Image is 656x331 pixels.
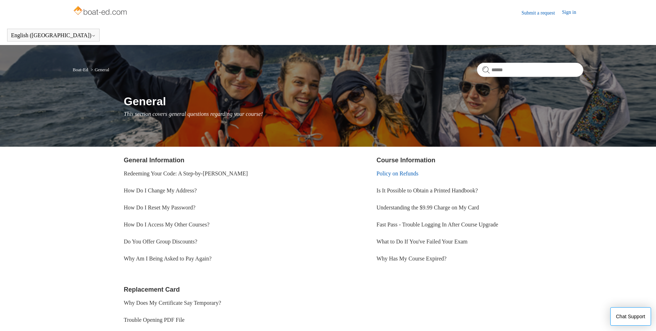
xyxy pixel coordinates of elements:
a: Fast Pass - Trouble Logging In After Course Upgrade [377,221,498,228]
a: Boat-Ed [73,67,88,72]
a: Sign in [562,9,583,17]
a: How Do I Access My Other Courses? [124,221,210,228]
a: General Information [124,157,184,164]
li: General [89,67,109,72]
a: Policy on Refunds [377,170,418,176]
a: Redeeming Your Code: A Step-by-[PERSON_NAME] [124,170,248,176]
input: Search [477,63,583,77]
h1: General [124,93,583,110]
a: Submit a request [522,9,562,17]
a: Understanding the $9.99 Charge on My Card [377,204,479,211]
a: Why Am I Being Asked to Pay Again? [124,256,212,262]
a: Why Has My Course Expired? [377,256,446,262]
a: How Do I Change My Address? [124,187,197,193]
button: English ([GEOGRAPHIC_DATA]) [11,32,96,39]
a: How Do I Reset My Password? [124,204,195,211]
a: Trouble Opening PDF File [124,317,184,323]
p: This section covers general questions regarding your course! [124,110,583,118]
a: Replacement Card [124,286,180,293]
button: Chat Support [610,307,651,326]
a: What to Do If You've Failed Your Exam [377,239,468,245]
a: Do You Offer Group Discounts? [124,239,197,245]
a: Is It Possible to Obtain a Printed Handbook? [377,187,478,193]
li: Boat-Ed [73,67,89,72]
img: Boat-Ed Help Center home page [73,4,129,18]
a: Why Does My Certificate Say Temporary? [124,300,221,306]
a: Course Information [377,157,435,164]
